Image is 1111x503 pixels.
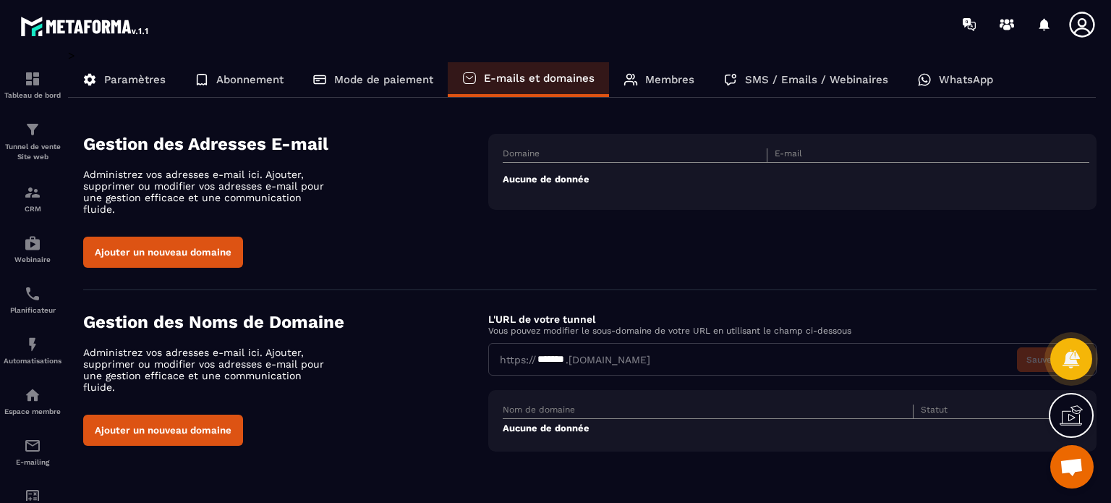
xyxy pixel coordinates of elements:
[83,312,488,332] h4: Gestion des Noms de Domaine
[83,169,336,215] p: Administrez vos adresses e-mail ici. Ajouter, supprimer ou modifier vos adresses e-mail pour une ...
[4,274,61,325] a: schedulerschedulerPlanificateur
[4,142,61,162] p: Tunnel de vente Site web
[4,407,61,415] p: Espace membre
[503,419,1089,438] td: Aucune de donnée
[24,285,41,303] img: scheduler
[83,415,243,446] button: Ajouter un nouveau domaine
[83,347,336,393] p: Administrez vos adresses e-mail ici. Ajouter, supprimer ou modifier vos adresses e-mail pour une ...
[4,325,61,376] a: automationsautomationsAutomatisations
[24,184,41,201] img: formation
[914,405,1060,419] th: Statut
[216,73,284,86] p: Abonnement
[68,48,1097,473] div: >
[1050,445,1094,489] a: Ouvrir le chat
[484,72,595,85] p: E-mails et domaines
[488,313,595,325] label: L'URL de votre tunnel
[334,73,433,86] p: Mode de paiement
[503,163,1089,196] td: Aucune de donnée
[83,134,488,154] h4: Gestion des Adresses E-mail
[83,237,243,268] button: Ajouter un nouveau domaine
[24,234,41,252] img: automations
[24,121,41,138] img: formation
[488,326,1097,336] p: Vous pouvez modifier le sous-domaine de votre URL en utilisant le champ ci-dessous
[24,437,41,455] img: email
[645,73,694,86] p: Membres
[4,91,61,99] p: Tableau de bord
[24,336,41,353] img: automations
[4,357,61,365] p: Automatisations
[4,110,61,173] a: formationformationTunnel de vente Site web
[4,205,61,213] p: CRM
[4,306,61,314] p: Planificateur
[939,73,993,86] p: WhatsApp
[4,426,61,477] a: emailemailE-mailing
[745,73,888,86] p: SMS / Emails / Webinaires
[24,386,41,404] img: automations
[4,255,61,263] p: Webinaire
[4,376,61,426] a: automationsautomationsEspace membre
[4,59,61,110] a: formationformationTableau de bord
[503,148,767,163] th: Domaine
[767,148,1031,163] th: E-mail
[503,405,913,419] th: Nom de domaine
[24,70,41,88] img: formation
[104,73,166,86] p: Paramètres
[4,224,61,274] a: automationsautomationsWebinaire
[4,458,61,466] p: E-mailing
[4,173,61,224] a: formationformationCRM
[20,13,150,39] img: logo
